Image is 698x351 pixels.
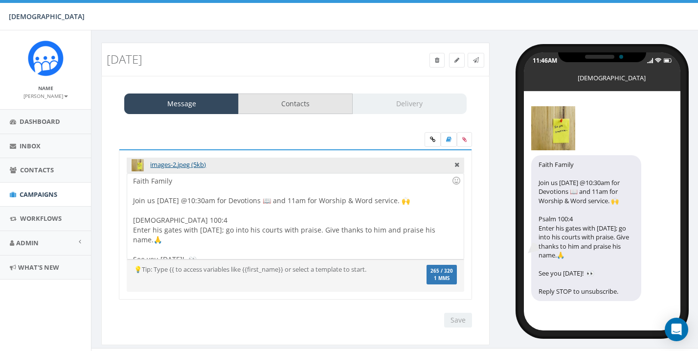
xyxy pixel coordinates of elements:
[430,268,453,274] span: 265 / 320
[665,318,688,341] div: Open Intercom Messenger
[533,56,557,65] div: 11:46AM
[578,73,627,78] div: [DEMOGRAPHIC_DATA]
[454,56,459,64] span: Edit Campaign
[127,265,408,274] div: 💡Tip: Type {{ to access variables like {{first_name}} or select a template to start.
[23,93,68,99] small: [PERSON_NAME]
[450,175,462,187] div: Use the TAB key to insert emoji faster
[27,40,64,77] img: Rally_Platform_Icon.png
[16,238,39,247] span: Admin
[23,91,68,100] a: [PERSON_NAME]
[9,12,85,21] span: [DEMOGRAPHIC_DATA]
[20,214,62,223] span: Workflows
[441,132,457,147] label: Insert Template Text
[473,56,479,64] span: Send Test Message
[20,190,57,199] span: Campaigns
[124,94,239,114] a: Message
[20,165,54,174] span: Contacts
[150,160,206,169] a: images-2.jpeg (5kb)
[38,85,53,92] small: Name
[107,53,386,66] h3: [DATE]
[20,141,41,150] span: Inbox
[20,117,60,126] span: Dashboard
[127,173,463,259] div: Faith Family Join us [DATE] @10:30am for Devotions 📖 and 11am for Worship & Word service. 🙌 [DEMO...
[531,155,641,301] div: Faith Family Join us [DATE] @10:30am for Devotions 📖 and 11am for Worship & Word service. 🙌 Psalm...
[435,56,439,64] span: Delete Campaign
[238,94,353,114] a: Contacts
[457,132,472,147] span: Attach your media
[430,276,453,281] span: 1 MMS
[18,263,59,272] span: What's New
